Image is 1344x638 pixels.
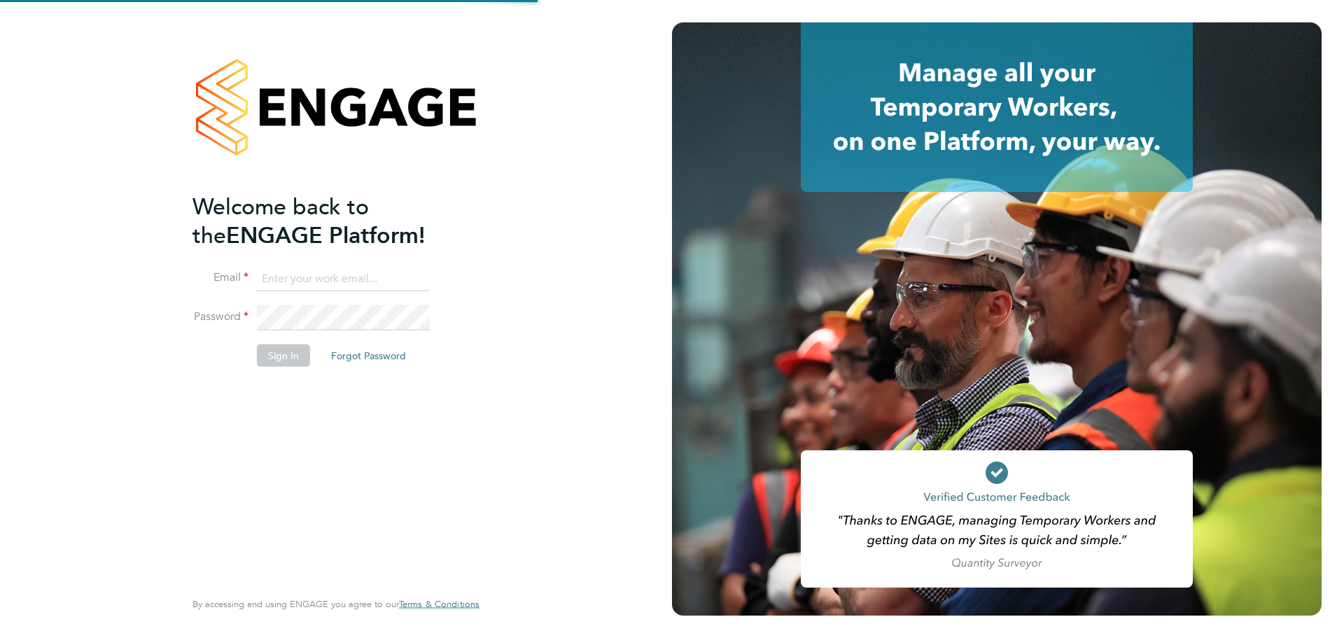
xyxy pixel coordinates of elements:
label: Email [192,270,248,285]
input: Enter your work email... [257,266,430,291]
button: Sign In [257,345,310,367]
h2: ENGAGE Platform! [192,192,465,249]
button: Forgot Password [320,345,417,367]
span: Terms & Conditions [399,598,479,610]
span: By accessing and using ENGAGE you agree to our [192,598,479,610]
a: Terms & Conditions [399,599,479,610]
label: Password [192,310,248,324]
span: Welcome back to the [192,193,369,249]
